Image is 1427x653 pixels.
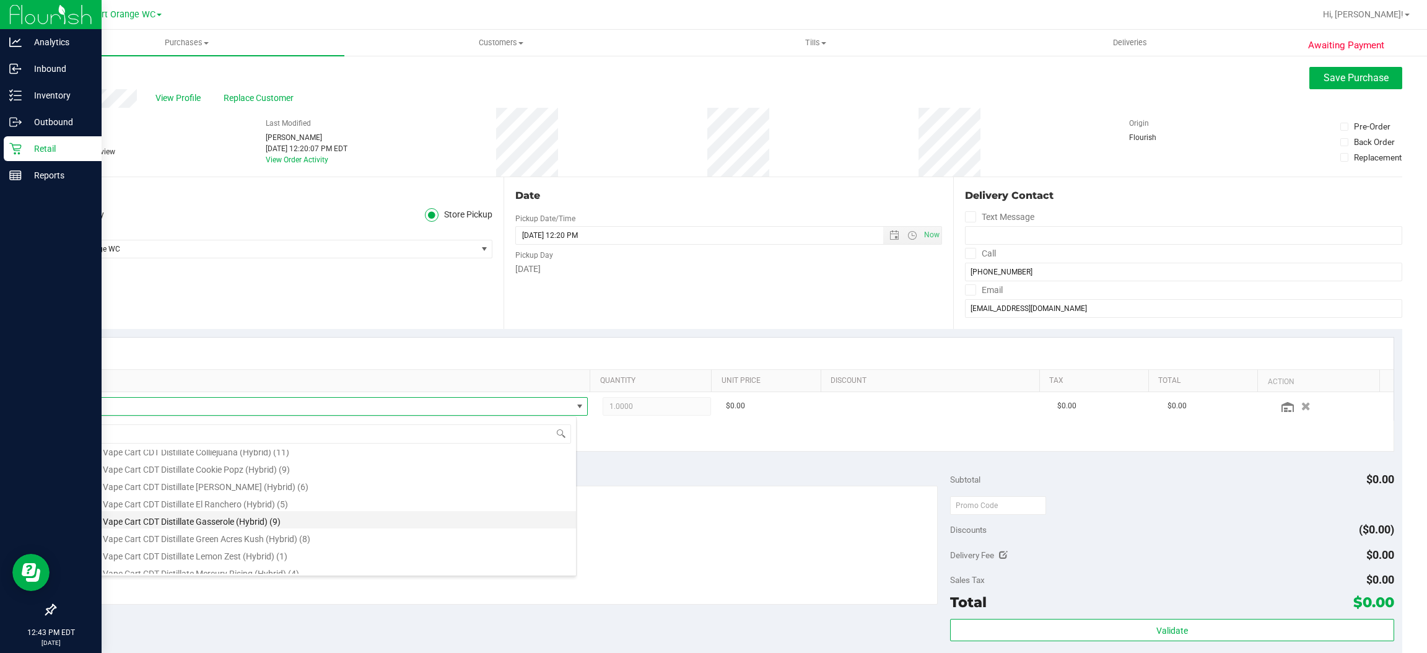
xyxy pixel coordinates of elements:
[266,143,347,154] div: [DATE] 12:20:07 PM EDT
[950,619,1394,641] button: Validate
[1057,400,1076,412] span: $0.00
[831,376,1034,386] a: Discount
[921,226,942,244] span: Set Current date
[965,245,996,263] label: Call
[55,240,476,258] span: Port Orange WC
[1366,473,1394,486] span: $0.00
[658,30,973,56] a: Tills
[266,118,311,129] label: Last Modified
[965,208,1034,226] label: Text Message
[1167,400,1187,412] span: $0.00
[22,88,96,103] p: Inventory
[9,63,22,75] inline-svg: Inbound
[1049,376,1144,386] a: Tax
[515,213,575,224] label: Pickup Date/Time
[30,37,344,48] span: Purchases
[6,627,96,638] p: 12:43 PM EDT
[973,30,1288,56] a: Deliveries
[6,638,96,647] p: [DATE]
[1308,38,1384,53] span: Awaiting Payment
[999,551,1008,559] i: Edit Delivery Fee
[9,116,22,128] inline-svg: Outbound
[73,376,585,386] a: SKU
[515,250,553,261] label: Pickup Day
[155,92,205,105] span: View Profile
[1324,72,1389,84] span: Save Purchase
[965,226,1402,245] input: Format: (999) 999-9999
[9,89,22,102] inline-svg: Inventory
[950,475,980,484] span: Subtotal
[345,37,658,48] span: Customers
[600,376,707,386] a: Quantity
[1129,118,1149,129] label: Origin
[476,240,492,258] span: select
[1129,132,1191,143] div: Flourish
[224,92,298,105] span: Replace Customer
[515,263,941,276] div: [DATE]
[266,156,328,164] a: View Order Activity
[55,188,492,203] div: Location
[91,9,155,20] span: Port Orange WC
[1354,120,1390,133] div: Pre-Order
[30,30,344,56] a: Purchases
[950,550,994,560] span: Delivery Fee
[425,208,493,222] label: Store Pickup
[22,141,96,156] p: Retail
[1309,67,1402,89] button: Save Purchase
[22,168,96,183] p: Reports
[950,496,1046,515] input: Promo Code
[22,35,96,50] p: Analytics
[726,400,745,412] span: $0.00
[266,132,347,143] div: [PERSON_NAME]
[950,519,987,541] span: Discounts
[1158,376,1253,386] a: Total
[12,554,50,591] iframe: Resource center
[1156,626,1188,636] span: Validate
[1257,370,1379,392] th: Action
[1353,594,1394,611] span: $0.00
[950,575,985,585] span: Sales Tax
[965,263,1402,281] input: Format: (999) 999-9999
[883,230,904,240] span: Open the date view
[1354,136,1395,148] div: Back Order
[1359,523,1394,536] span: ($0.00)
[9,36,22,48] inline-svg: Analytics
[722,376,816,386] a: Unit Price
[950,594,987,611] span: Total
[659,37,972,48] span: Tills
[22,61,96,76] p: Inbound
[901,230,922,240] span: Open the time view
[344,30,659,56] a: Customers
[965,188,1402,203] div: Delivery Contact
[22,115,96,129] p: Outbound
[965,281,1003,299] label: Email
[9,169,22,182] inline-svg: Reports
[515,188,941,203] div: Date
[1354,151,1402,164] div: Replacement
[1366,548,1394,561] span: $0.00
[1366,573,1394,586] span: $0.00
[9,142,22,155] inline-svg: Retail
[1096,37,1164,48] span: Deliveries
[1323,9,1403,19] span: Hi, [PERSON_NAME]!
